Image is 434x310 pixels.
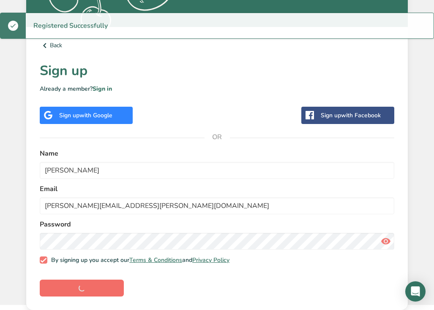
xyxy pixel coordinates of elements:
a: Privacy Policy [192,256,229,264]
div: Registered Successfully [26,13,115,38]
a: Sign in [93,85,112,93]
div: Open Intercom Messenger [405,281,426,302]
span: with Google [79,111,112,119]
a: Terms & Conditions [129,256,182,264]
label: Password [40,219,394,229]
span: By signing up you accept our and [47,256,230,264]
label: Email [40,184,394,194]
span: with Facebook [341,111,381,119]
label: Name [40,148,394,159]
a: Back [40,40,394,51]
input: John Doe [40,162,394,179]
div: Sign up [321,111,381,120]
h1: Sign up [40,61,394,81]
div: Sign up [59,111,112,120]
span: OR [205,124,230,150]
p: Already a member? [40,84,394,93]
input: email@example.com [40,197,394,214]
